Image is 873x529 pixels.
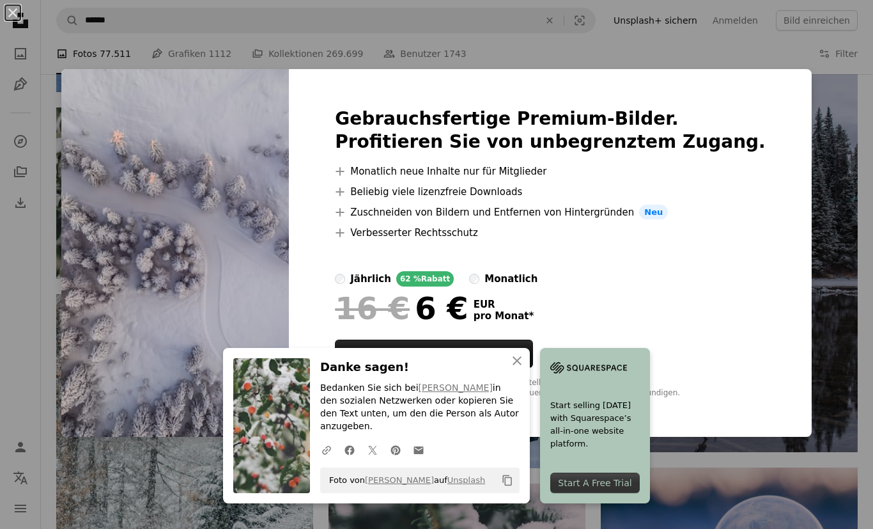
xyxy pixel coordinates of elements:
div: monatlich [484,271,537,287]
a: [PERSON_NAME] [365,475,434,485]
span: Foto von auf [323,470,485,491]
li: Zuschneiden von Bildern und Entfernen von Hintergründen [335,205,766,220]
span: pro Monat * [474,310,534,322]
li: Verbesserter Rechtsschutz [335,225,766,241]
h3: Danke sagen! [320,358,520,377]
a: Auf Facebook teilen [338,437,361,462]
img: premium_photo-1670098277032-cc59e6cdb51b [61,69,289,438]
span: EUR [474,299,534,310]
li: Beliebig viele lizenzfreie Downloads [335,184,766,200]
a: Auf Twitter teilen [361,437,384,462]
a: Auf Pinterest teilen [384,437,407,462]
span: Start selling [DATE] with Squarespace’s all-in-one website platform. [550,399,640,450]
div: 62 % Rabatt [396,271,454,287]
input: jährlich62 %Rabatt [335,274,345,284]
li: Monatlich neue Inhalte nur für Mitglieder [335,164,766,179]
img: file-1705255347840-230a6ab5bca9image [550,358,627,377]
a: [PERSON_NAME] [419,383,493,393]
a: Unsplash [447,475,485,485]
div: Start A Free Trial [550,473,640,493]
div: 6 € [335,292,468,325]
div: jährlich [350,271,391,287]
span: Neu [639,205,668,220]
input: monatlich [469,274,479,284]
h2: Gebrauchsfertige Premium-Bilder. Profitieren Sie von unbegrenztem Zugang. [335,107,766,154]
span: 16 € [335,292,410,325]
p: Bedanken Sie sich bei in den sozialen Netzwerken oder kopieren Sie den Text unten, um den die Per... [320,382,520,433]
button: In die Zwischenablage kopieren [497,470,518,491]
a: Via E-Mail teilen teilen [407,437,430,462]
button: Unsplash+sichern [335,340,533,368]
a: Start selling [DATE] with Squarespace’s all-in-one website platform.Start A Free Trial [540,348,650,503]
